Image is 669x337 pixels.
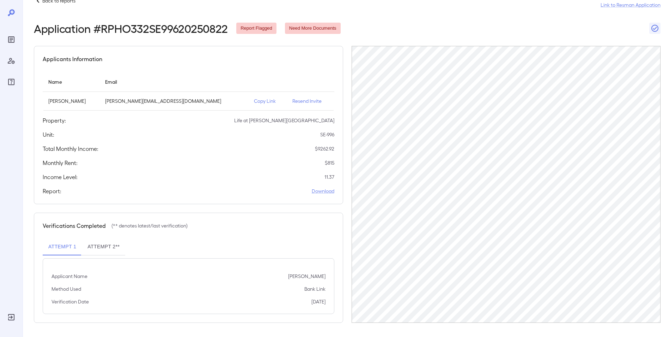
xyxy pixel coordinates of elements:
[324,173,334,181] p: 11.37
[288,273,326,280] p: [PERSON_NAME]
[43,116,66,125] h5: Property:
[43,187,61,195] h5: Report:
[601,1,661,8] a: Link to Resman Application
[304,285,326,292] p: Bank Link
[234,117,334,124] p: Life at [PERSON_NAME][GEOGRAPHIC_DATA]
[320,131,334,138] p: SE-996
[236,25,276,32] span: Report Flagged
[6,34,17,45] div: Reports
[315,145,334,152] p: $ 9262.92
[285,25,341,32] span: Need More Documents
[6,76,17,88] div: FAQ
[254,97,281,105] p: Copy Link
[311,298,326,305] p: [DATE]
[51,285,81,292] p: Method Used
[6,312,17,323] div: Log Out
[34,22,228,35] h2: Application # RPHO332SE99620250822
[43,130,54,139] h5: Unit:
[43,173,78,181] h5: Income Level:
[43,55,102,63] h5: Applicants Information
[292,97,328,105] p: Resend Invite
[325,159,334,166] p: $ 815
[105,97,242,105] p: [PERSON_NAME][EMAIL_ADDRESS][DOMAIN_NAME]
[649,23,661,34] button: Close Report
[312,188,334,195] a: Download
[6,55,17,66] div: Manage Users
[43,72,334,111] table: simple table
[82,238,125,255] button: Attempt 2**
[99,72,248,92] th: Email
[111,222,188,229] p: (** denotes latest/last verification)
[43,221,106,230] h5: Verifications Completed
[51,273,87,280] p: Applicant Name
[48,97,94,105] p: [PERSON_NAME]
[43,238,82,255] button: Attempt 1
[43,144,98,153] h5: Total Monthly Income:
[43,72,99,92] th: Name
[43,159,78,167] h5: Monthly Rent:
[51,298,89,305] p: Verification Date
